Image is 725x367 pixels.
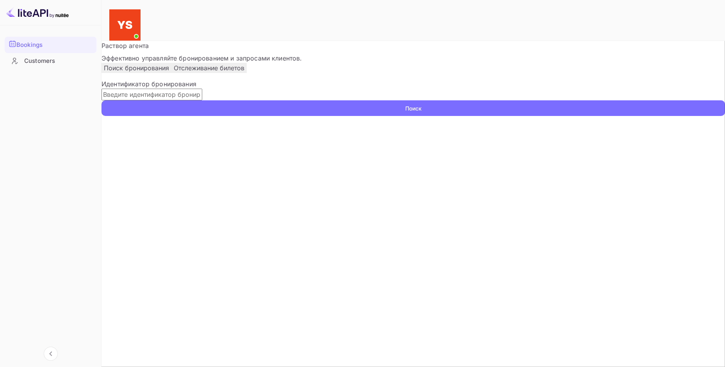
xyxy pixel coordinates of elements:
[44,347,58,361] button: Свернуть навигацию
[5,37,96,53] div: Bookings
[102,89,202,100] input: Введите идентификатор бронирования (например, 63782194)
[109,9,141,41] img: Служба Поддержки Яндекса
[102,100,725,116] button: Поиск
[5,53,96,69] div: Customers
[102,54,302,62] ya-tr-span: Эффективно управляйте бронированием и запросами клиентов.
[405,104,422,112] ya-tr-span: Поиск
[16,41,93,50] div: Bookings
[6,6,69,19] img: Логотип LiteAPI
[104,64,169,72] ya-tr-span: Поиск бронирования
[24,57,93,66] div: Customers
[5,37,96,52] a: Bookings
[102,42,149,50] ya-tr-span: Раствор агента
[5,53,96,68] a: Customers
[102,80,196,88] ya-tr-span: Идентификатор бронирования
[174,64,244,72] ya-tr-span: Отслеживание билетов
